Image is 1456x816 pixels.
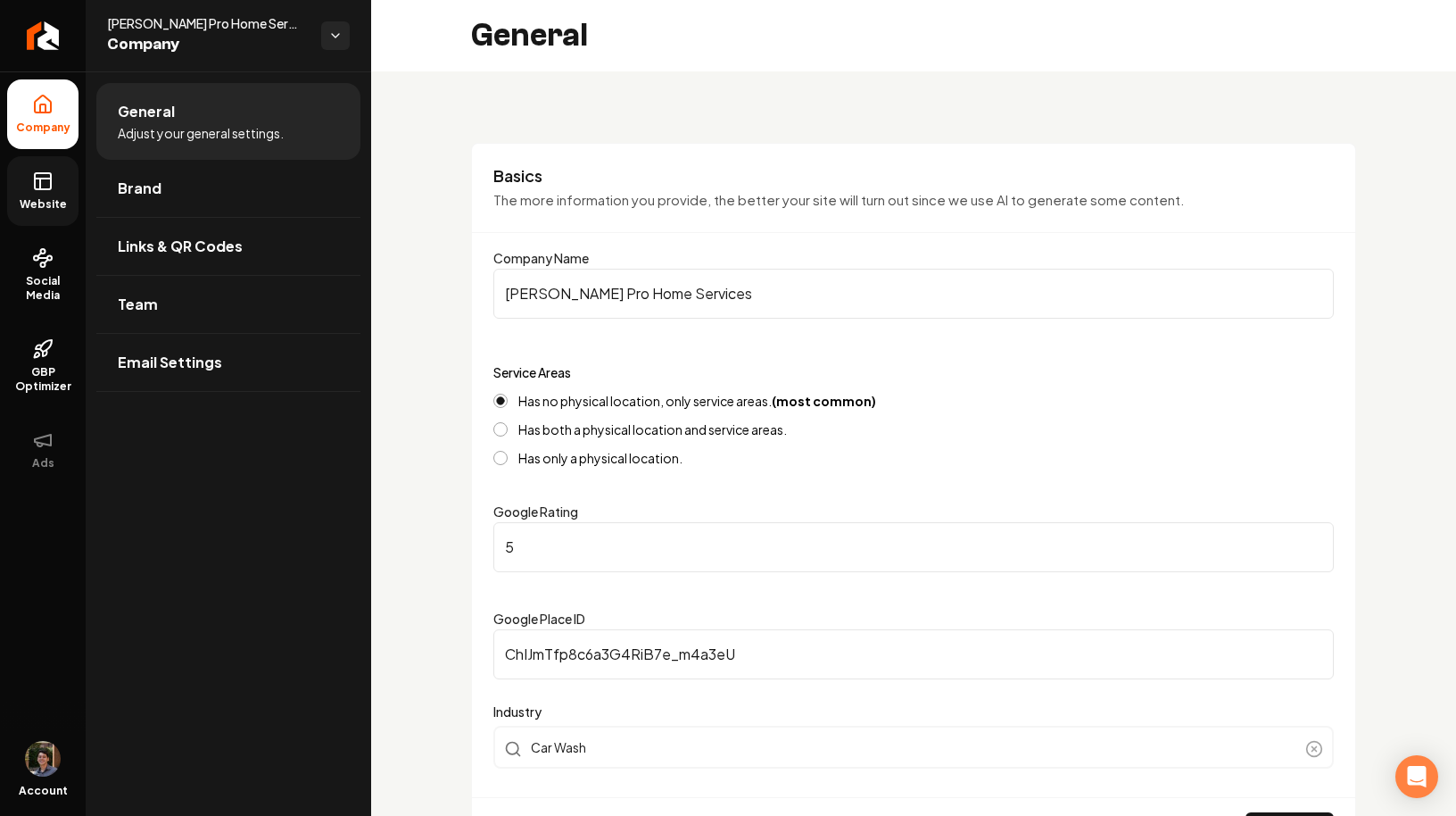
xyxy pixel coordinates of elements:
p: The more information you provide, the better your site will turn out since we use AI to generate ... [493,190,1334,211]
input: Company Name [493,269,1334,319]
span: Website [12,197,74,212]
button: Open user button [25,741,61,777]
label: Has only a physical location. [518,452,682,464]
a: Links & QR Codes [96,218,360,275]
span: Social Media [7,274,79,303]
span: Links & QR Codes [118,236,243,257]
span: GBP Optimizer [7,365,79,394]
span: Team [118,294,158,315]
a: Team [96,276,360,333]
input: Google Rating [493,522,1334,572]
span: Account [19,784,68,798]
label: Company Name [493,250,589,266]
a: Website [7,156,79,226]
a: Social Media [7,233,79,317]
span: [PERSON_NAME] Pro Home Services [107,14,307,32]
div: Open Intercom Messenger [1395,755,1438,798]
a: GBP Optimizer [7,324,79,408]
a: Email Settings [96,334,360,391]
label: Has no physical location, only service areas. [518,395,876,407]
label: Industry [493,701,1334,722]
button: Ads [7,415,79,485]
input: Google Place ID [493,629,1334,679]
span: Ads [25,456,62,470]
strong: (most common) [772,393,876,409]
span: Brand [118,178,161,199]
label: Service Areas [493,364,571,380]
label: Has both a physical location and service areas. [518,423,787,436]
span: Company [107,32,307,57]
span: General [118,101,175,122]
img: Mitchell Stahl [25,741,61,777]
img: Rebolt Logo [27,21,60,50]
span: Company [9,121,78,135]
h3: Basics [493,165,1334,187]
label: Google Rating [493,504,578,520]
span: Email Settings [118,352,222,373]
label: Google Place ID [493,611,585,627]
h2: General [471,18,588,54]
span: Adjust your general settings. [118,124,284,142]
a: Brand [96,160,360,217]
